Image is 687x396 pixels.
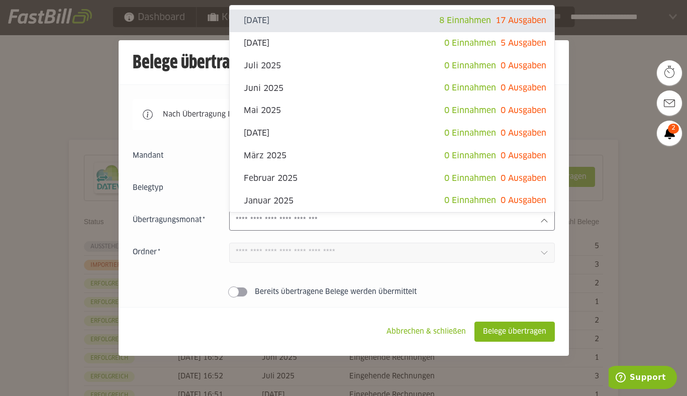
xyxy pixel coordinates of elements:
[230,32,554,55] sl-option: [DATE]
[609,366,677,391] iframe: Öffnet ein Widget, in dem Sie weitere Informationen finden
[501,152,546,160] span: 0 Ausgaben
[439,17,491,25] span: 8 Einnahmen
[444,174,496,182] span: 0 Einnahmen
[501,129,546,137] span: 0 Ausgaben
[444,39,496,47] span: 0 Einnahmen
[230,167,554,190] sl-option: Februar 2025
[444,152,496,160] span: 0 Einnahmen
[133,287,555,297] sl-switch: Bereits übertragene Belege werden übermittelt
[501,62,546,70] span: 0 Ausgaben
[501,107,546,115] span: 0 Ausgaben
[668,124,679,134] span: 2
[444,84,496,92] span: 0 Einnahmen
[230,10,554,32] sl-option: [DATE]
[501,174,546,182] span: 0 Ausgaben
[496,17,546,25] span: 17 Ausgaben
[501,84,546,92] span: 0 Ausgaben
[230,122,554,145] sl-option: [DATE]
[657,121,682,146] a: 2
[230,189,554,212] sl-option: Januar 2025
[444,62,496,70] span: 0 Einnahmen
[444,196,496,205] span: 0 Einnahmen
[378,322,474,342] sl-button: Abbrechen & schließen
[230,100,554,122] sl-option: Mai 2025
[501,39,546,47] span: 5 Ausgaben
[501,196,546,205] span: 0 Ausgaben
[444,129,496,137] span: 0 Einnahmen
[474,322,555,342] sl-button: Belege übertragen
[230,145,554,167] sl-option: März 2025
[230,55,554,77] sl-option: Juli 2025
[230,77,554,100] sl-option: Juni 2025
[444,107,496,115] span: 0 Einnahmen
